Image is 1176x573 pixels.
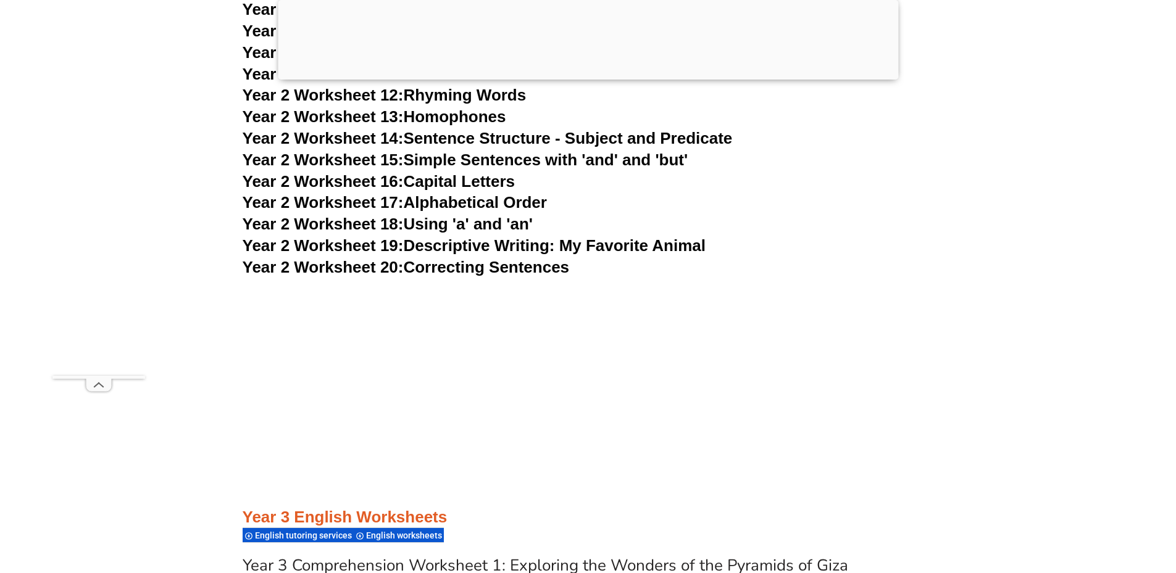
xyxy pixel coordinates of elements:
span: Year 2 Worksheet 11: [243,65,404,83]
span: Year 2 Worksheet 14: [243,129,404,147]
span: Year 2 Worksheet 17: [243,193,404,212]
span: Year 2 Worksheet 16: [243,172,404,191]
span: Year 2 Worksheet 13: [243,107,404,126]
span: English worksheets [366,530,446,540]
div: English worksheets [354,527,444,543]
span: Year 2 Worksheet 9: [243,22,395,40]
a: Year 2 Worksheet 13:Homophones [243,107,506,126]
a: Year 2 Worksheet 11:Contractions [243,65,503,83]
a: Year 2 Worksheet 20:Correcting Sentences [243,258,570,276]
span: Year 2 Worksheet 15: [243,150,404,169]
iframe: Chat Widget [970,434,1176,573]
a: Year 2 Worksheet 14:Sentence Structure - Subject and Predicate [243,129,733,147]
a: Year 2 Worksheet 9:Adjective [243,22,466,40]
a: Year 2 Worksheet 19:Descriptive Writing: My Favorite Animal [243,236,706,255]
a: Year 2 Worksheet 10:Past Tense Verbs [243,43,535,62]
div: English tutoring services [243,527,354,543]
a: Year 2 Worksheet 16:Capital Letters [243,172,515,191]
span: Year 2 Worksheet 20: [243,258,404,276]
h3: Year 3 English Worksheets [243,507,934,528]
a: Year 2 Worksheet 17:Alphabetical Order [243,193,547,212]
iframe: Advertisement [52,28,145,376]
span: English tutoring services [255,530,356,540]
a: Year 2 Worksheet 12:Rhyming Words [243,86,527,104]
span: Year 2 Worksheet 10: [243,43,404,62]
span: Year 2 Worksheet 12: [243,86,404,104]
a: Year 2 Worksheet 15:Simple Sentences with 'and' and 'but' [243,150,688,169]
span: Year 2 Worksheet 19: [243,236,404,255]
iframe: Advertisement [218,291,959,463]
span: Year 2 Worksheet 18: [243,215,404,233]
a: Year 2 Worksheet 18:Using 'a' and 'an' [243,215,533,233]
